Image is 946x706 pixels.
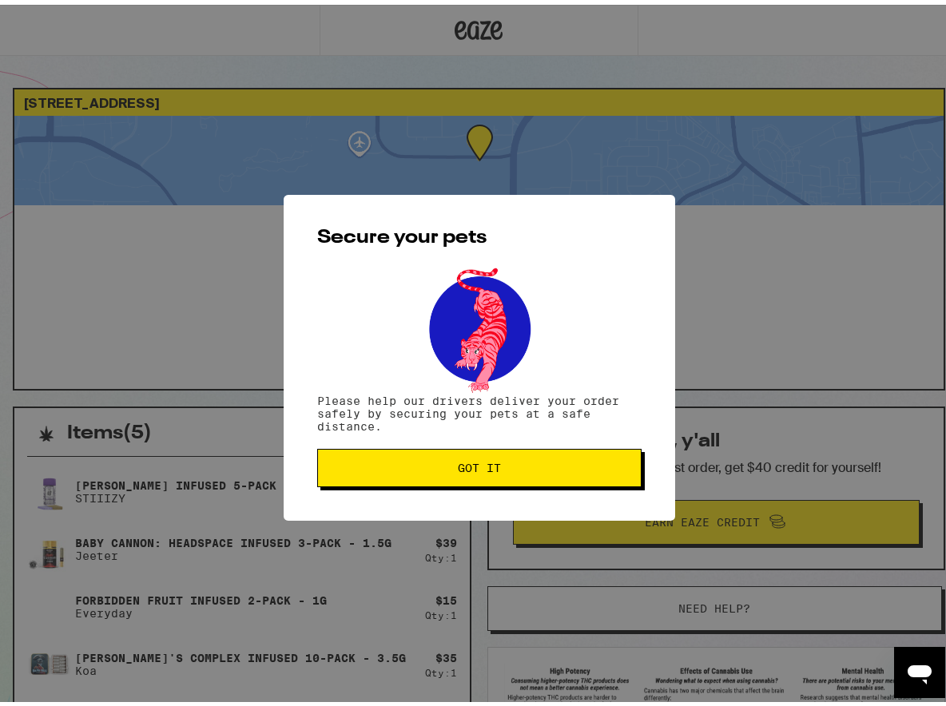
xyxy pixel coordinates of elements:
[317,444,642,482] button: Got it
[317,390,642,428] p: Please help our drivers deliver your order safely by securing your pets at a safe distance.
[458,458,501,469] span: Got it
[894,642,945,693] iframe: Button to launch messaging window
[414,259,545,390] img: pets
[317,224,642,243] h2: Secure your pets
